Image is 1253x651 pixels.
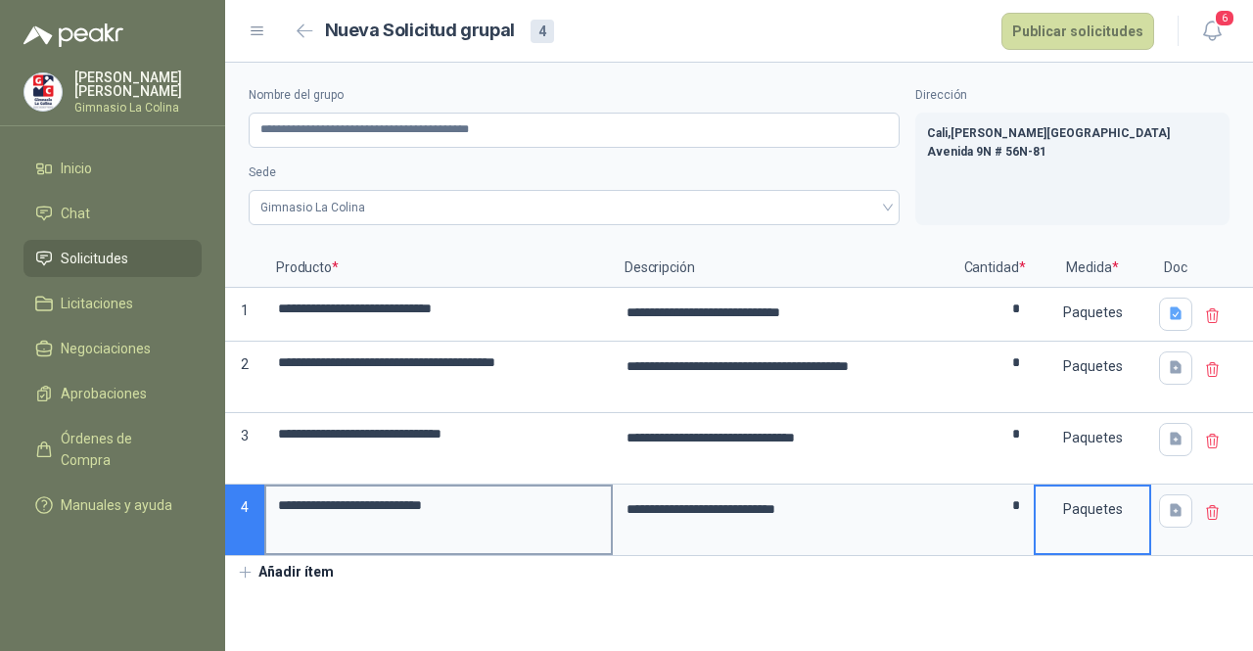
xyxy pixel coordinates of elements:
p: 3 [225,413,264,485]
span: Licitaciones [61,293,133,314]
div: 4 [531,20,554,43]
p: 2 [225,342,264,413]
p: Avenida 9N # 56N-81 [927,143,1218,162]
span: Chat [61,203,90,224]
p: Gimnasio La Colina [74,102,202,114]
img: Logo peakr [23,23,123,47]
p: [PERSON_NAME] [PERSON_NAME] [74,70,202,98]
a: Licitaciones [23,285,202,322]
a: Aprobaciones [23,375,202,412]
p: 4 [225,485,264,556]
div: Paquetes [1036,344,1149,389]
span: Manuales y ayuda [61,494,172,516]
p: Doc [1151,249,1200,288]
button: 6 [1194,14,1230,49]
a: Negociaciones [23,330,202,367]
div: Paquetes [1036,415,1149,460]
a: Solicitudes [23,240,202,277]
span: Órdenes de Compra [61,428,183,471]
label: Sede [249,163,900,182]
div: Paquetes [1036,487,1149,532]
span: Solicitudes [61,248,128,269]
p: Cali , [PERSON_NAME][GEOGRAPHIC_DATA] [927,124,1218,143]
p: Producto [264,249,613,288]
p: Descripción [613,249,955,288]
a: Manuales y ayuda [23,487,202,524]
span: Negociaciones [61,338,151,359]
button: Añadir ítem [225,556,346,589]
label: Nombre del grupo [249,86,900,105]
p: 1 [225,288,264,342]
label: Dirección [915,86,1230,105]
button: Publicar solicitudes [1001,13,1154,50]
span: Inicio [61,158,92,179]
p: Medida [1034,249,1151,288]
a: Chat [23,195,202,232]
span: Aprobaciones [61,383,147,404]
span: Gimnasio La Colina [260,193,888,222]
div: Paquetes [1036,290,1149,335]
img: Company Logo [24,73,62,111]
span: 6 [1214,9,1235,27]
h2: Nueva Solicitud grupal [325,17,515,45]
p: Cantidad [955,249,1034,288]
a: Órdenes de Compra [23,420,202,479]
a: Inicio [23,150,202,187]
